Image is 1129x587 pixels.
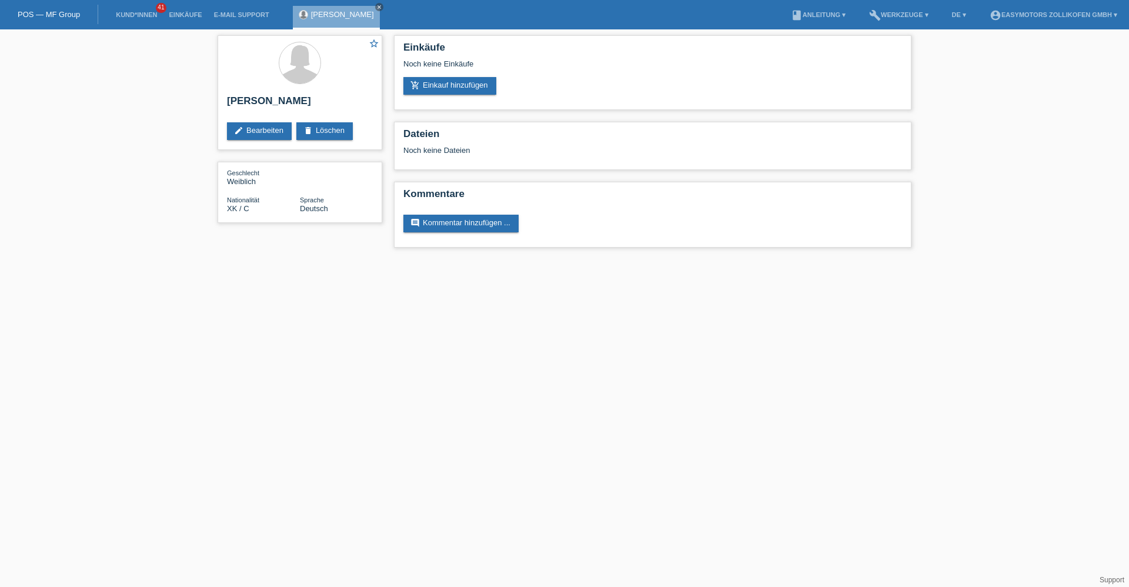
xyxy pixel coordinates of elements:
[375,3,383,11] a: close
[403,59,902,77] div: Noch keine Einkäufe
[296,122,353,140] a: deleteLöschen
[403,77,496,95] a: add_shopping_cartEinkauf hinzufügen
[227,95,373,113] h2: [PERSON_NAME]
[410,81,420,90] i: add_shopping_cart
[403,42,902,59] h2: Einkäufe
[234,126,243,135] i: edit
[946,11,972,18] a: DE ▾
[110,11,163,18] a: Kund*innen
[791,9,803,21] i: book
[869,9,881,21] i: build
[227,122,292,140] a: editBearbeiten
[227,169,259,176] span: Geschlecht
[410,218,420,228] i: comment
[403,146,763,155] div: Noch keine Dateien
[227,168,300,186] div: Weiblich
[300,204,328,213] span: Deutsch
[1100,576,1124,584] a: Support
[163,11,208,18] a: Einkäufe
[156,3,166,13] span: 41
[785,11,851,18] a: bookAnleitung ▾
[990,9,1001,21] i: account_circle
[403,128,902,146] h2: Dateien
[311,10,374,19] a: [PERSON_NAME]
[984,11,1123,18] a: account_circleEasymotors Zollikofen GmbH ▾
[303,126,313,135] i: delete
[227,204,249,213] span: Kosovo / C / 23.07.1989
[369,38,379,49] i: star_border
[403,215,519,232] a: commentKommentar hinzufügen ...
[376,4,382,10] i: close
[863,11,934,18] a: buildWerkzeuge ▾
[369,38,379,51] a: star_border
[18,10,80,19] a: POS — MF Group
[403,188,902,206] h2: Kommentare
[208,11,275,18] a: E-Mail Support
[227,196,259,204] span: Nationalität
[300,196,324,204] span: Sprache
